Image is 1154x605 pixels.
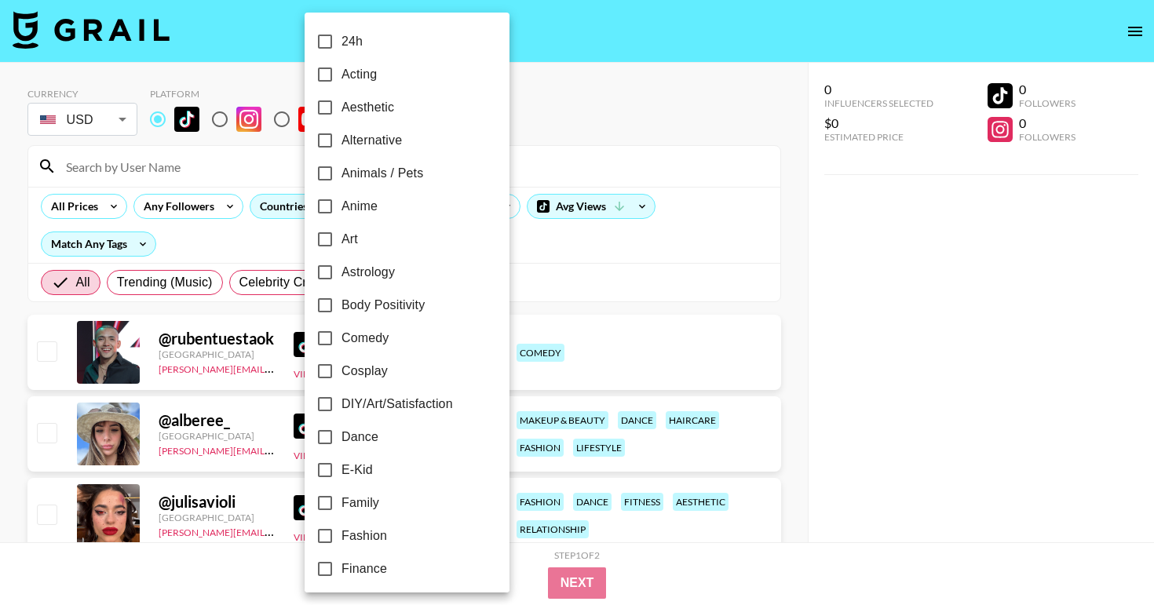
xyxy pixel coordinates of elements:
span: Alternative [341,131,402,150]
span: E-Kid [341,461,373,479]
span: Dance [341,428,378,446]
span: Acting [341,65,377,84]
span: Body Positivity [341,296,425,315]
span: Cosplay [341,362,388,381]
span: Art [341,230,358,249]
span: Fashion [341,527,387,545]
span: Family [341,494,379,512]
span: Finance [341,559,387,578]
span: DIY/Art/Satisfaction [341,395,453,414]
span: Astrology [341,263,395,282]
span: Aesthetic [341,98,394,117]
span: Anime [341,197,378,216]
iframe: Drift Widget Chat Controller [1075,527,1135,586]
span: Animals / Pets [341,164,423,183]
span: Comedy [341,329,389,348]
span: 24h [341,32,363,51]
